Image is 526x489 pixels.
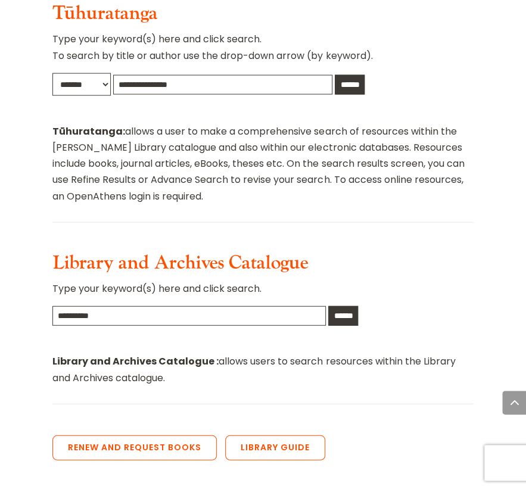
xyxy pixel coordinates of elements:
p: allows a user to make a comprehensive search of resources within the [PERSON_NAME] Library catalo... [52,123,473,204]
p: Type your keyword(s) here and click search. [52,281,473,306]
h3: Library and Archives Catalogue [52,252,473,281]
a: Library Guide [225,435,325,460]
p: allows users to search resources within the Library and Archives catalogue. [52,353,473,385]
a: Renew and Request Books [52,435,217,460]
strong: Tūhuratanga: [52,124,125,138]
strong: Library and Archives Catalogue : [52,354,219,368]
h3: Tūhuratanga [52,2,473,31]
p: Type your keyword(s) here and click search. To search by title or author use the drop-down arrow ... [52,31,473,73]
